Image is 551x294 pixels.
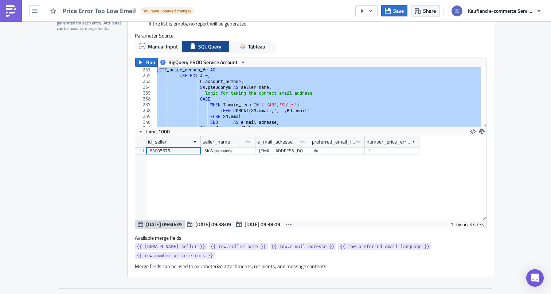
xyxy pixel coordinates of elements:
[248,43,265,50] span: Tableau
[135,58,158,67] button: Run
[338,243,431,250] a: {{ row.preferred_email_language }}
[157,58,249,67] button: BigQuery PROD Service Account
[95,31,154,38] strong: {{ row.seller_name }}
[195,220,231,228] span: [DATE] 09:38:09
[526,269,544,287] div: Open Intercom Messenger
[21,64,39,70] em: stĺpci H
[3,17,348,24] p: {% if row.preferred_email_language=='sk' %}
[135,243,207,250] a: {{ [DOMAIN_NAME]_seller }}
[209,243,268,250] a: {{ row.seller_name }}
[148,136,167,147] div: id_seller
[135,220,185,229] button: [DATE] 09:50:39
[381,5,407,16] button: Save
[204,147,252,154] div: SKWarenhandel
[135,263,486,270] div: Merge fields can be used to parameterize attachments, recipients, and message contents.
[137,243,205,250] span: {{ [DOMAIN_NAME]_seller }}
[3,54,188,60] span: Skontrolujte, prosím, či sú ceny produktov uvedených v prílohe správne.
[135,85,155,90] div: 334
[135,119,155,125] div: 340
[148,43,178,50] span: Manual Input
[62,7,137,15] span: Price Error Too Low Email
[135,32,486,39] label: Parameter Source
[146,58,155,67] span: Run
[146,128,170,135] span: Limit 1000
[135,67,155,73] div: 331
[270,243,336,250] a: {{ row.e_mail_adresse }}
[135,96,155,102] div: 336
[135,108,155,114] div: 338
[135,114,155,119] div: 339
[135,73,155,79] div: 332
[259,147,306,154] div: [EMAIL_ADDRESS][DOMAIN_NAME]
[468,7,534,15] span: Kaufland e-commerce Services GmbH & Co. KG
[146,220,182,228] span: [DATE] 09:50:39
[150,147,197,154] div: 83005675
[57,9,122,31] div: Define a list of parameters to iterate over. One report will be generated for each entry. Attribu...
[229,41,276,52] button: Tableau
[137,252,213,259] span: {{ row.number_price_errors }}
[271,243,335,250] span: {{ row.e_mail_adresse }}
[411,5,439,16] button: Share
[451,5,463,17] img: Avatar
[17,64,129,70] span: V môžete vidieť aktuálnu cenu produktu.
[135,252,215,259] a: {{ row.number_price_errors }}
[367,136,411,147] div: number_price_errors
[5,5,17,17] img: PushMetrics
[314,147,361,154] div: de
[135,14,486,32] div: Iterates over a list of parameters and generates a personalised report for each entry in the list...
[3,43,181,49] span: domnievame sa, že pri vytváraní [PERSON_NAME] ponúk došlo k chybám.
[203,136,230,147] div: seller_name
[168,58,238,67] span: BigQuery PROD Service Account
[182,41,229,52] button: SQL Query
[245,220,280,228] span: [DATE] 09:38:09
[135,235,189,241] label: Available merge fields
[135,90,155,96] div: 335
[135,41,182,52] button: Manual Input
[135,79,155,85] div: 333
[3,4,54,9] span: english version below
[257,136,293,147] div: e_mail_adresse
[3,32,95,38] span: Vážená predajkyňa, vážený predajca
[135,125,155,131] div: 341
[135,102,155,108] div: 337
[143,8,192,14] span: You have unsaved changes
[198,43,221,50] span: SQL Query
[312,136,356,147] div: preferred_email_language
[368,147,416,154] div: 1
[184,220,234,229] button: [DATE] 09:38:09
[447,3,546,19] button: Kaufland e-commerce Services GmbH & Co. KG
[393,7,404,15] span: Save
[340,243,430,250] span: {{ row.preferred_email_language }}
[135,127,172,136] button: Limit 1000
[211,243,266,250] span: {{ row.seller_name }}
[450,220,484,229] div: 1 row in 33.73s
[234,220,283,229] button: [DATE] 09:38:09
[423,7,436,15] span: Share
